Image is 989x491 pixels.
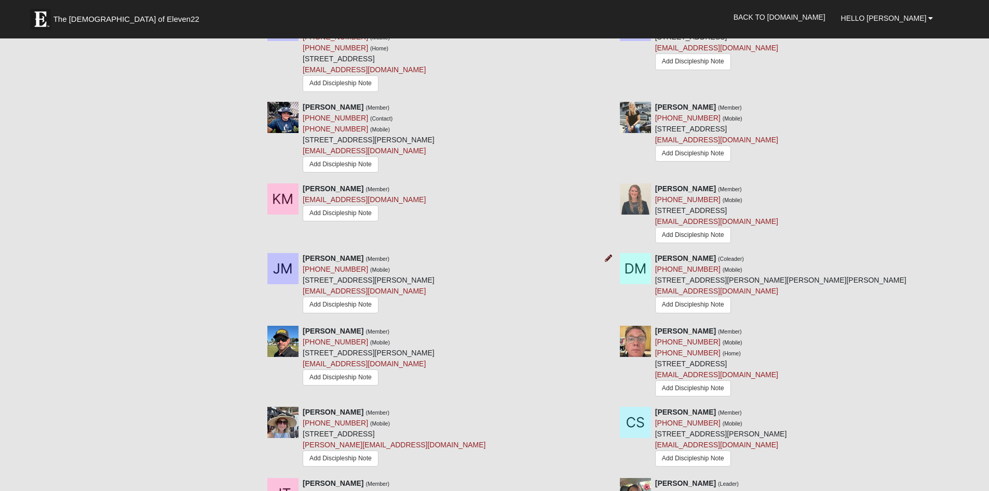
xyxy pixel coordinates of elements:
strong: [PERSON_NAME] [303,184,363,193]
small: (Member) [365,256,389,262]
a: [PHONE_NUMBER] [655,419,721,427]
div: [STREET_ADDRESS] [303,407,485,470]
small: (Mobile) [723,267,742,273]
a: Add Discipleship Note [303,297,378,313]
div: [STREET_ADDRESS] [303,10,426,94]
small: (Member) [718,409,742,416]
small: (Member) [365,328,389,335]
small: (Mobile) [370,339,390,346]
small: (Mobile) [370,420,390,427]
div: [STREET_ADDRESS][PERSON_NAME] [655,407,787,469]
a: The [DEMOGRAPHIC_DATA] of Eleven22 [25,4,233,30]
div: [STREET_ADDRESS] [655,10,778,72]
a: [PHONE_NUMBER] [303,44,368,52]
small: (Mobile) [723,115,742,122]
a: [PHONE_NUMBER] [655,265,721,273]
strong: [PERSON_NAME] [655,408,716,416]
div: [STREET_ADDRESS] [655,102,778,164]
a: [EMAIL_ADDRESS][DOMAIN_NAME] [655,370,778,379]
a: [EMAIL_ADDRESS][DOMAIN_NAME] [655,217,778,225]
a: [PHONE_NUMBER] [303,419,368,427]
strong: [PERSON_NAME] [303,254,363,262]
div: [STREET_ADDRESS] [655,183,778,246]
small: (Member) [718,328,742,335]
a: [PHONE_NUMBER] [655,195,721,204]
small: (Member) [718,104,742,111]
a: Add Discipleship Note [303,75,378,91]
strong: [PERSON_NAME] [303,103,363,111]
small: (Member) [718,186,742,192]
a: Add Discipleship Note [655,54,731,70]
span: Hello [PERSON_NAME] [841,14,927,22]
div: [STREET_ADDRESS] [655,326,778,399]
a: [PHONE_NUMBER] [303,265,368,273]
strong: [PERSON_NAME] [655,327,716,335]
a: [PHONE_NUMBER] [655,338,721,346]
a: Add Discipleship Note [303,450,378,467]
strong: [PERSON_NAME] [655,103,716,111]
div: [STREET_ADDRESS][PERSON_NAME] [303,102,435,175]
span: The [DEMOGRAPHIC_DATA] of Eleven22 [53,14,199,24]
a: Add Discipleship Note [303,369,378,386]
a: Add Discipleship Note [655,145,731,162]
a: [PHONE_NUMBER] [303,338,368,346]
strong: [PERSON_NAME] [655,254,716,262]
div: [STREET_ADDRESS][PERSON_NAME][PERSON_NAME][PERSON_NAME] [655,253,906,318]
div: [STREET_ADDRESS][PERSON_NAME] [303,326,435,388]
a: [EMAIL_ADDRESS][DOMAIN_NAME] [303,195,426,204]
a: [EMAIL_ADDRESS][DOMAIN_NAME] [303,360,426,368]
small: (Member) [365,186,389,192]
a: [PHONE_NUMBER] [303,114,368,122]
a: Add Discipleship Note [655,297,731,313]
small: (Mobile) [370,267,390,273]
a: [PHONE_NUMBER] [655,349,721,357]
a: [EMAIL_ADDRESS][DOMAIN_NAME] [303,147,426,155]
small: (Home) [723,350,741,356]
small: (Mobile) [723,339,742,346]
strong: [PERSON_NAME] [303,327,363,335]
a: [PHONE_NUMBER] [655,114,721,122]
a: Add Discipleship Note [303,156,378,172]
small: (Coleader) [718,256,744,262]
small: (Member) [365,409,389,416]
a: [PHONE_NUMBER] [303,125,368,133]
small: (Home) [370,45,388,51]
small: (Member) [365,104,389,111]
a: [EMAIL_ADDRESS][DOMAIN_NAME] [303,65,426,74]
div: [STREET_ADDRESS][PERSON_NAME] [303,253,435,315]
a: [EMAIL_ADDRESS][DOMAIN_NAME] [303,287,426,295]
a: Add Discipleship Note [655,227,731,243]
a: Add Discipleship Note [655,380,731,396]
a: Add Discipleship Note [303,205,378,221]
a: [EMAIL_ADDRESS][DOMAIN_NAME] [655,441,778,449]
a: Back to [DOMAIN_NAME] [726,4,833,30]
small: (Mobile) [723,420,742,427]
small: (Mobile) [723,197,742,203]
a: Hello [PERSON_NAME] [833,5,941,31]
a: [EMAIL_ADDRESS][DOMAIN_NAME] [655,44,778,52]
a: [EMAIL_ADDRESS][DOMAIN_NAME] [655,136,778,144]
small: (Mobile) [370,126,390,132]
a: Add Discipleship Note [655,450,731,467]
strong: [PERSON_NAME] [303,408,363,416]
a: [PERSON_NAME][EMAIL_ADDRESS][DOMAIN_NAME] [303,441,485,449]
small: (Contact) [370,115,392,122]
img: Eleven22 logo [30,9,51,30]
a: [EMAIL_ADDRESS][DOMAIN_NAME] [655,287,778,295]
strong: [PERSON_NAME] [655,184,716,193]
